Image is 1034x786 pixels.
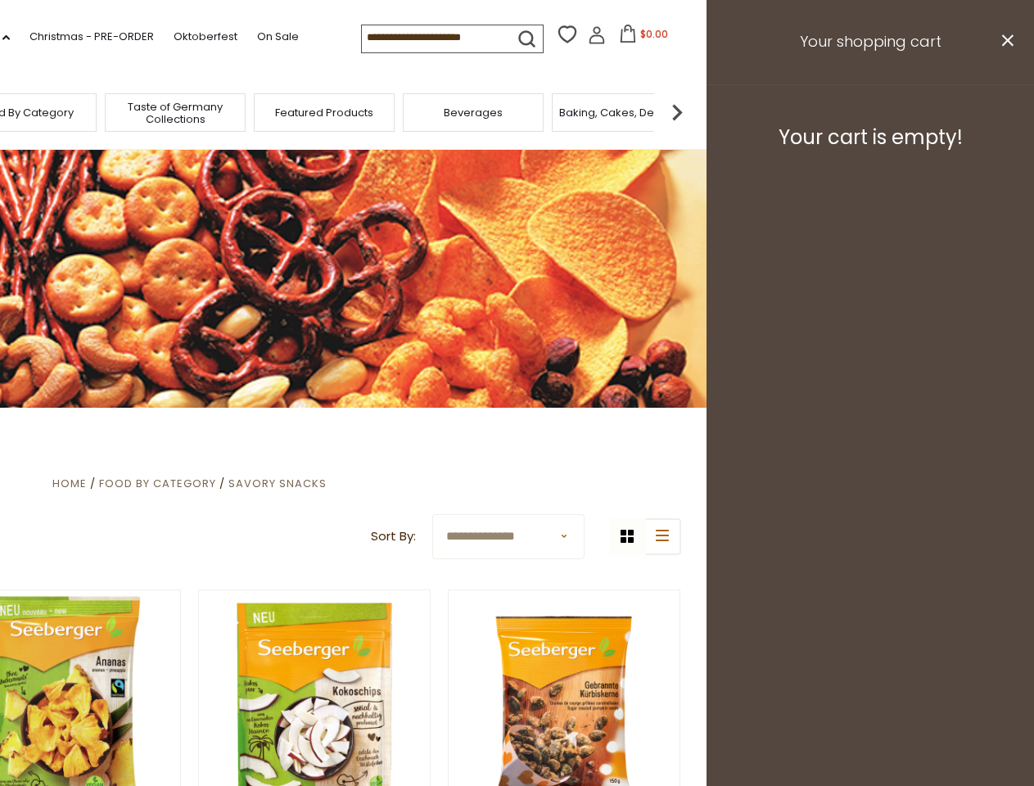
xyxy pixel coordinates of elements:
a: Taste of Germany Collections [110,101,241,125]
span: $0.00 [640,27,668,41]
img: next arrow [661,96,693,129]
a: Christmas - PRE-ORDER [29,28,154,46]
h3: Your cart is empty! [727,125,1014,150]
a: Beverages [444,106,503,119]
button: $0.00 [609,25,679,49]
a: Featured Products [275,106,373,119]
a: Savory Snacks [228,476,327,491]
a: On Sale [257,28,299,46]
a: Home [52,476,87,491]
a: Food By Category [99,476,216,491]
a: Baking, Cakes, Desserts [559,106,686,119]
a: Oktoberfest [174,28,237,46]
label: Sort By: [371,526,416,547]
